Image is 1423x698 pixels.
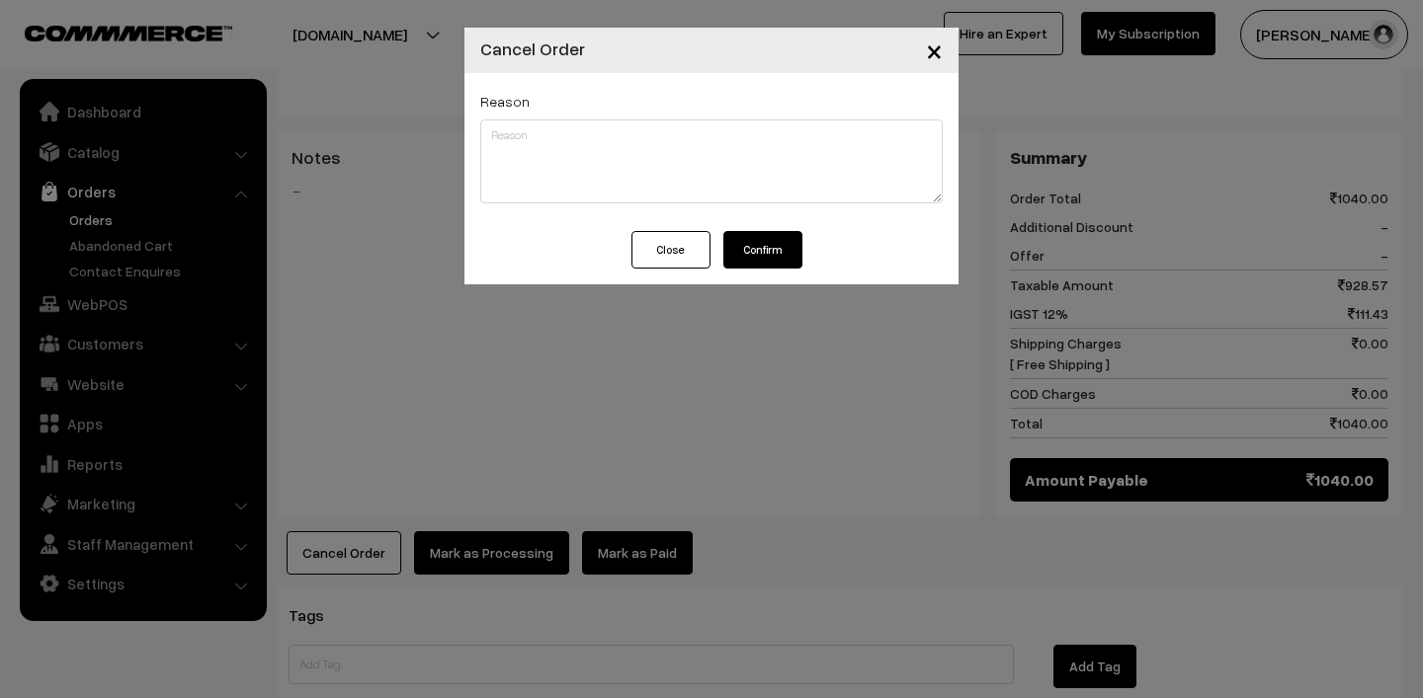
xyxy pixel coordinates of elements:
[926,32,943,68] span: ×
[910,20,959,81] button: Close
[480,91,530,112] label: Reason
[723,231,802,269] button: Confirm
[480,36,585,62] h4: Cancel Order
[631,231,711,269] button: Close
